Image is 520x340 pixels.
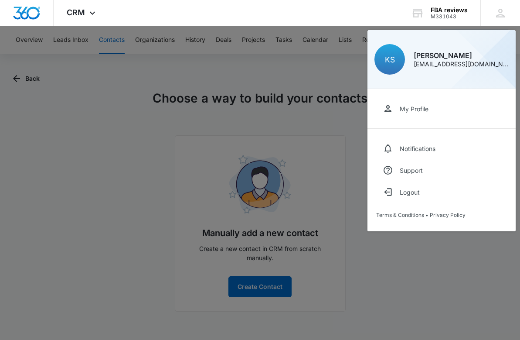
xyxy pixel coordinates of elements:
button: Logout [376,181,507,203]
a: Privacy Policy [430,212,466,218]
a: Terms & Conditions [376,212,424,218]
div: My Profile [400,105,428,113]
a: My Profile [376,98,507,120]
div: Notifications [400,145,435,152]
div: account id [431,14,468,20]
a: Support [376,159,507,181]
div: [PERSON_NAME] [414,52,509,59]
span: KS [385,55,395,64]
div: Logout [400,189,420,196]
div: Support [400,167,423,174]
div: account name [431,7,468,14]
div: [EMAIL_ADDRESS][DOMAIN_NAME] [414,61,509,67]
span: CRM [67,8,85,17]
div: • [376,212,507,218]
a: Notifications [376,137,507,159]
